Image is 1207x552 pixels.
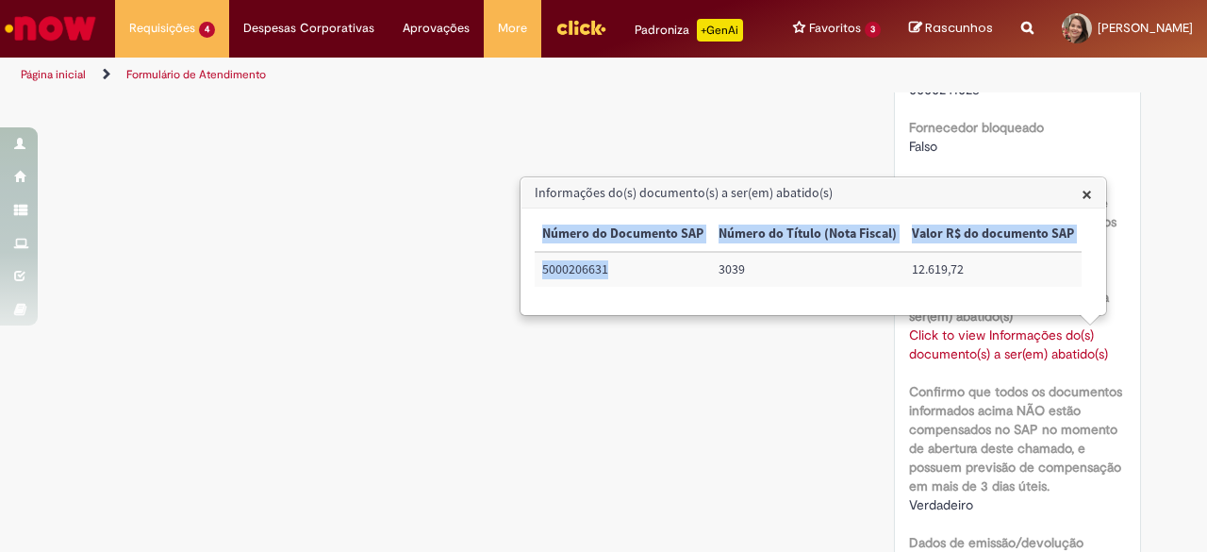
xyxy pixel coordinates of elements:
[199,22,215,38] span: 4
[925,19,993,37] span: Rascunhos
[1082,181,1092,207] span: ×
[535,217,711,252] th: Número do Documento SAP
[909,20,993,38] a: Rascunhos
[909,534,1083,551] b: Dados de emissão/devolução
[403,19,470,38] span: Aprovações
[521,178,1105,209] h3: Informações do(s) documento(s) a ser(em) abatido(s)
[865,22,881,38] span: 3
[635,19,743,42] div: Padroniza
[711,252,904,287] td: Número do Título (Nota Fiscal): 3039
[126,67,266,82] a: Formulário de Atendimento
[14,58,790,92] ul: Trilhas de página
[243,19,374,38] span: Despesas Corporativas
[1098,20,1193,36] span: [PERSON_NAME]
[697,19,743,42] p: +GenAi
[909,138,937,155] span: Falso
[909,326,1108,362] a: Click to view Informações do(s) documento(s) a ser(em) abatido(s)
[904,252,1082,287] td: Valor R$ do documento SAP: 12.619,72
[909,176,1116,249] b: Não consegui encontrar meu fornecedor (marque esta opção e preencha manualmente os campos que apa...
[909,383,1122,494] b: Confirmo que todos os documentos informados acima NÃO estão compensados no SAP no momento de aber...
[909,496,973,513] span: Verdadeiro
[909,289,1109,325] b: Informações do(s) documento(s) a ser(em) abatido(s)
[520,176,1107,316] div: Informações do(s) documento(s) a ser(em) abatido(s)
[2,9,99,47] img: ServiceNow
[904,217,1082,252] th: Valor R$ do documento SAP
[555,13,606,42] img: click_logo_yellow_360x200.png
[129,19,195,38] span: Requisições
[711,217,904,252] th: Número do Título (Nota Fiscal)
[21,67,86,82] a: Página inicial
[535,252,711,287] td: Número do Documento SAP: 5000206631
[498,19,527,38] span: More
[809,19,861,38] span: Favoritos
[909,119,1044,136] b: Fornecedor bloqueado
[1082,184,1092,204] button: Close
[909,81,980,98] span: 0000241028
